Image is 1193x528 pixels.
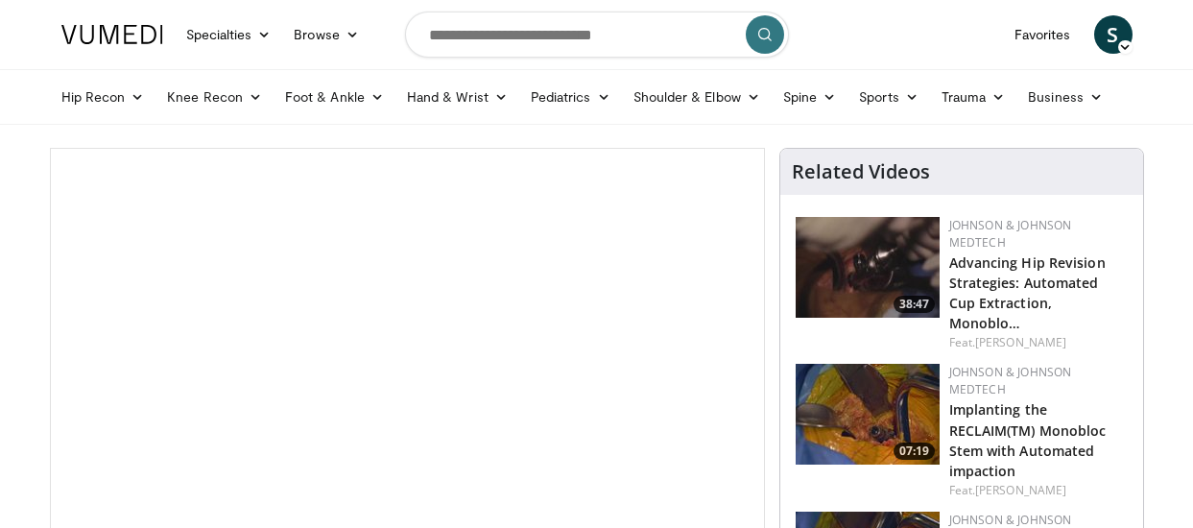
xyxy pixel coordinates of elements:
[1016,78,1114,116] a: Business
[975,482,1066,498] a: [PERSON_NAME]
[796,364,940,465] img: ffc33e66-92ed-4f11-95c4-0a160745ec3c.150x105_q85_crop-smart_upscale.jpg
[949,364,1072,397] a: Johnson & Johnson MedTech
[772,78,847,116] a: Spine
[975,334,1066,350] a: [PERSON_NAME]
[796,364,940,465] a: 07:19
[405,12,789,58] input: Search topics, interventions
[894,443,935,460] span: 07:19
[61,25,163,44] img: VuMedi Logo
[792,160,930,183] h4: Related Videos
[274,78,395,116] a: Foot & Ankle
[1003,15,1083,54] a: Favorites
[622,78,772,116] a: Shoulder & Elbow
[949,400,1107,479] a: Implanting the RECLAIM(TM) Monobloc Stem with Automated impaction
[796,217,940,318] img: 9f1a5b5d-2ba5-4c40-8e0c-30b4b8951080.150x105_q85_crop-smart_upscale.jpg
[1094,15,1133,54] a: S
[282,15,370,54] a: Browse
[894,296,935,313] span: 38:47
[175,15,283,54] a: Specialties
[949,482,1128,499] div: Feat.
[949,253,1106,332] a: Advancing Hip Revision Strategies: Automated Cup Extraction, Monoblo…
[949,334,1128,351] div: Feat.
[519,78,622,116] a: Pediatrics
[155,78,274,116] a: Knee Recon
[796,217,940,318] a: 38:47
[847,78,930,116] a: Sports
[395,78,519,116] a: Hand & Wrist
[949,217,1072,251] a: Johnson & Johnson MedTech
[930,78,1017,116] a: Trauma
[50,78,156,116] a: Hip Recon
